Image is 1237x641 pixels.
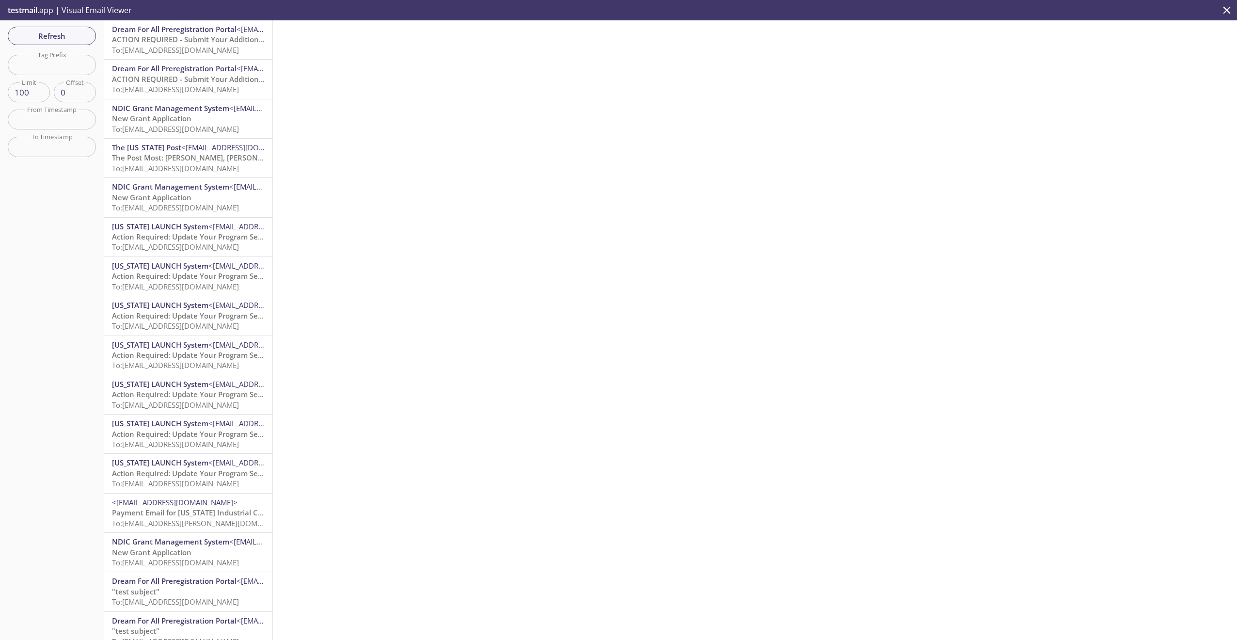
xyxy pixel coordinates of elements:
span: Action Required: Update Your Program Selection in [US_STATE] LAUNCH [112,311,362,320]
span: <[EMAIL_ADDRESS][DOMAIN_NAME]> [237,24,362,34]
span: Dream For All Preregistration Portal [112,64,237,73]
span: Action Required: Update Your Program Selection in [US_STATE] LAUNCH [112,429,362,439]
span: <[EMAIL_ADDRESS][DOMAIN_NAME]> [237,576,362,586]
span: To: [EMAIL_ADDRESS][DOMAIN_NAME] [112,45,239,55]
span: To: [EMAIL_ADDRESS][DOMAIN_NAME] [112,124,239,134]
span: New Grant Application [112,192,191,202]
span: NDIC Grant Management System [112,537,229,546]
span: [US_STATE] LAUNCH System [112,222,208,231]
span: [US_STATE] LAUNCH System [112,418,208,428]
span: New Grant Application [112,113,191,123]
span: To: [EMAIL_ADDRESS][DOMAIN_NAME] [112,242,239,252]
span: To: [EMAIL_ADDRESS][DOMAIN_NAME] [112,558,239,567]
span: "test subject" [112,626,159,636]
span: To: [EMAIL_ADDRESS][DOMAIN_NAME] [112,282,239,291]
span: To: [EMAIL_ADDRESS][DOMAIN_NAME] [112,203,239,212]
span: ACTION REQUIRED - Submit Your Additional Documentation by [DATE] 5PM PST [112,34,389,44]
span: To: [EMAIL_ADDRESS][DOMAIN_NAME] [112,400,239,410]
span: <[EMAIL_ADDRESS][DOMAIN_NAME]> [229,103,355,113]
div: Dream For All Preregistration Portal<[EMAIL_ADDRESS][DOMAIN_NAME]>ACTION REQUIRED - Submit Your A... [104,20,272,59]
span: New Grant Application [112,547,191,557]
span: To: [EMAIL_ADDRESS][DOMAIN_NAME] [112,163,239,173]
div: NDIC Grant Management System<[EMAIL_ADDRESS][DOMAIN_NAME]>New Grant ApplicationTo:[EMAIL_ADDRESS]... [104,533,272,572]
span: Dream For All Preregistration Portal [112,616,237,625]
span: Action Required: Update Your Program Selection in [US_STATE] LAUNCH [112,389,362,399]
div: [US_STATE] LAUNCH System<[EMAIL_ADDRESS][DOMAIN_NAME][US_STATE]>Action Required: Update Your Prog... [104,375,272,414]
span: The [US_STATE] Post [112,143,181,152]
span: [US_STATE] LAUNCH System [112,261,208,271]
span: <[EMAIL_ADDRESS][DOMAIN_NAME][US_STATE]> [208,261,371,271]
div: [US_STATE] LAUNCH System<[EMAIL_ADDRESS][DOMAIN_NAME][US_STATE]>Action Required: Update Your Prog... [104,218,272,256]
span: ACTION REQUIRED - Submit Your Additional Documentation by [DATE] 5PM PST [112,74,389,84]
span: The Post Most: [PERSON_NAME], [PERSON_NAME] give highly partisan presentation to military leaders... [112,153,569,162]
div: [US_STATE] LAUNCH System<[EMAIL_ADDRESS][DOMAIN_NAME][US_STATE]>Action Required: Update Your Prog... [104,296,272,335]
div: [US_STATE] LAUNCH System<[EMAIL_ADDRESS][DOMAIN_NAME][US_STATE]>Action Required: Update Your Prog... [104,336,272,375]
span: [US_STATE] LAUNCH System [112,379,208,389]
span: <[EMAIL_ADDRESS][DOMAIN_NAME]> [181,143,307,152]
span: "test subject" [112,587,159,596]
span: To: [EMAIL_ADDRESS][DOMAIN_NAME] [112,439,239,449]
span: To: [EMAIL_ADDRESS][DOMAIN_NAME] [112,360,239,370]
span: <[EMAIL_ADDRESS][DOMAIN_NAME]> [237,64,362,73]
span: <[EMAIL_ADDRESS][DOMAIN_NAME][US_STATE]> [208,458,371,467]
span: <[EMAIL_ADDRESS][DOMAIN_NAME][US_STATE]> [208,418,371,428]
div: <[EMAIL_ADDRESS][DOMAIN_NAME]>Payment Email for [US_STATE] Industrial CommissionTo:[EMAIL_ADDRESS... [104,494,272,532]
div: [US_STATE] LAUNCH System<[EMAIL_ADDRESS][DOMAIN_NAME][US_STATE]>Action Required: Update Your Prog... [104,454,272,493]
span: Action Required: Update Your Program Selection in [US_STATE] LAUNCH [112,232,362,241]
span: Action Required: Update Your Program Selection in [US_STATE] LAUNCH [112,468,362,478]
span: <[EMAIL_ADDRESS][DOMAIN_NAME]> [237,616,362,625]
span: NDIC Grant Management System [112,182,229,192]
span: Payment Email for [US_STATE] Industrial Commission [112,508,296,517]
span: Refresh [16,30,88,42]
span: To: [EMAIL_ADDRESS][DOMAIN_NAME] [112,597,239,607]
span: <[EMAIL_ADDRESS][DOMAIN_NAME]> [229,537,355,546]
span: NDIC Grant Management System [112,103,229,113]
div: Dream For All Preregistration Portal<[EMAIL_ADDRESS][DOMAIN_NAME]>ACTION REQUIRED - Submit Your A... [104,60,272,98]
div: NDIC Grant Management System<[EMAIL_ADDRESS][DOMAIN_NAME]>New Grant ApplicationTo:[EMAIL_ADDRESS]... [104,99,272,138]
span: [US_STATE] LAUNCH System [112,300,208,310]
span: Dream For All Preregistration Portal [112,576,237,586]
span: To: [EMAIL_ADDRESS][DOMAIN_NAME] [112,479,239,488]
div: The [US_STATE] Post<[EMAIL_ADDRESS][DOMAIN_NAME]>The Post Most: [PERSON_NAME], [PERSON_NAME] give... [104,139,272,177]
button: Refresh [8,27,96,45]
div: [US_STATE] LAUNCH System<[EMAIL_ADDRESS][DOMAIN_NAME][US_STATE]>Action Required: Update Your Prog... [104,257,272,296]
div: NDIC Grant Management System<[EMAIL_ADDRESS][DOMAIN_NAME]>New Grant ApplicationTo:[EMAIL_ADDRESS]... [104,178,272,217]
span: <[EMAIL_ADDRESS][DOMAIN_NAME][US_STATE]> [208,222,371,231]
span: <[EMAIL_ADDRESS][DOMAIN_NAME]> [229,182,355,192]
span: <[EMAIL_ADDRESS][DOMAIN_NAME][US_STATE]> [208,340,371,350]
span: Dream For All Preregistration Portal [112,24,237,34]
span: Action Required: Update Your Program Selection in [US_STATE] LAUNCH [112,271,362,281]
div: [US_STATE] LAUNCH System<[EMAIL_ADDRESS][DOMAIN_NAME][US_STATE]>Action Required: Update Your Prog... [104,415,272,453]
span: <[EMAIL_ADDRESS][DOMAIN_NAME][US_STATE]> [208,300,371,310]
span: To: [EMAIL_ADDRESS][DOMAIN_NAME] [112,321,239,331]
span: testmail [8,5,37,16]
span: To: [EMAIL_ADDRESS][PERSON_NAME][DOMAIN_NAME] [112,518,295,528]
span: To: [EMAIL_ADDRESS][DOMAIN_NAME] [112,84,239,94]
span: Action Required: Update Your Program Selection in [US_STATE] LAUNCH [112,350,362,360]
span: [US_STATE] LAUNCH System [112,458,208,467]
div: Dream For All Preregistration Portal<[EMAIL_ADDRESS][DOMAIN_NAME]>"test subject"To:[EMAIL_ADDRESS... [104,572,272,611]
span: [US_STATE] LAUNCH System [112,340,208,350]
span: <[EMAIL_ADDRESS][DOMAIN_NAME][US_STATE]> [208,379,371,389]
span: <[EMAIL_ADDRESS][DOMAIN_NAME]> [112,497,238,507]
